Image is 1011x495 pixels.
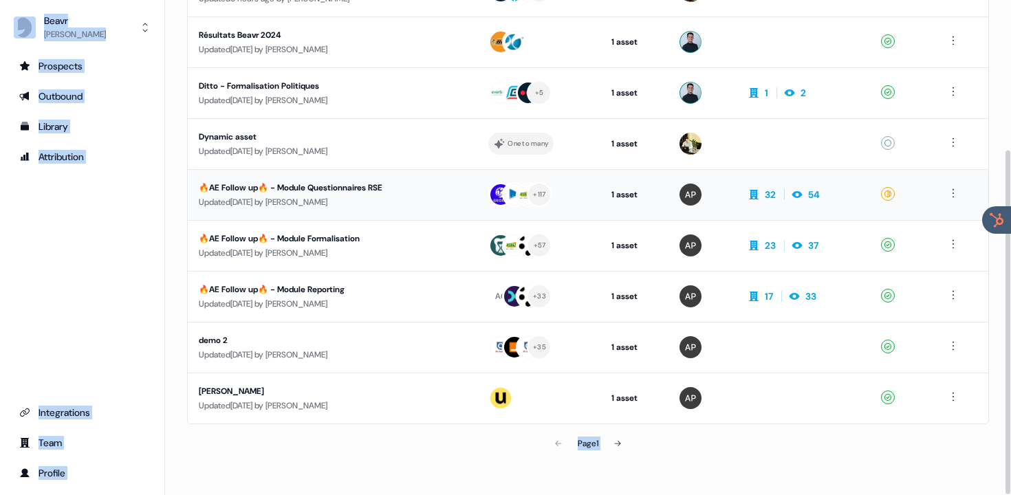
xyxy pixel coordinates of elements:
div: Profile [19,466,145,480]
img: Alexis [680,336,702,358]
div: + 5 [535,87,544,99]
div: 32 [765,188,776,201]
div: Beavr [44,14,106,27]
div: 1 asset [611,289,657,303]
div: [PERSON_NAME] [199,384,452,398]
div: Ditto - Formalisation Politiques [199,79,452,93]
div: Updated [DATE] by [PERSON_NAME] [199,144,466,158]
div: Updated [DATE] by [PERSON_NAME] [199,399,466,412]
div: [PERSON_NAME] [44,27,106,41]
div: + 57 [534,239,546,252]
div: Team [19,436,145,450]
div: Updated [DATE] by [PERSON_NAME] [199,246,466,260]
div: Outbound [19,89,145,103]
a: Go to profile [11,462,153,484]
div: AC [495,289,507,303]
div: Integrations [19,406,145,419]
div: Updated [DATE] by [PERSON_NAME] [199,93,466,107]
div: 1 [765,86,768,100]
div: Attribution [19,150,145,164]
div: 🔥AE Follow up🔥 - Module Formalisation [199,232,452,245]
div: 54 [808,188,820,201]
div: One to many [508,137,548,150]
a: Go to team [11,432,153,454]
div: Page 1 [578,437,598,450]
img: Armand [680,133,702,155]
a: Go to attribution [11,146,153,168]
div: 33 [805,289,816,303]
div: 1 asset [611,340,657,354]
img: Alexis [680,184,702,206]
a: Go to integrations [11,401,153,423]
div: Updated [DATE] by [PERSON_NAME] [199,43,466,56]
a: Go to outbound experience [11,85,153,107]
img: Alexis [680,234,702,256]
div: Résultats Beavr 2024 [199,28,452,42]
div: 37 [808,239,818,252]
div: 23 [765,239,776,252]
div: + 33 [533,290,546,302]
div: 1 asset [611,239,657,252]
div: + 35 [533,341,546,353]
div: Updated [DATE] by [PERSON_NAME] [199,348,466,362]
div: Dynamic asset [199,130,452,144]
div: 1 asset [611,35,657,49]
img: Ugo [680,31,702,53]
a: Go to templates [11,115,153,137]
div: 17 [765,289,773,303]
div: Updated [DATE] by [PERSON_NAME] [199,195,466,209]
div: Updated [DATE] by [PERSON_NAME] [199,297,466,311]
div: 🔥AE Follow up🔥 - Module Questionnaires RSE [199,181,452,195]
img: Alexis [680,285,702,307]
div: Prospects [19,59,145,73]
div: demo 2 [199,333,452,347]
div: 1 asset [611,391,657,405]
div: 1 asset [611,137,657,151]
div: + 117 [533,188,545,201]
a: Go to prospects [11,55,153,77]
button: Beavr[PERSON_NAME] [11,11,153,44]
div: 🔥AE Follow up🔥 - Module Reporting [199,283,452,296]
div: 2 [801,86,806,100]
div: 1 asset [611,188,657,201]
div: Library [19,120,145,133]
div: 1 asset [611,86,657,100]
img: Ugo [680,82,702,104]
img: Alexis [680,387,702,409]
